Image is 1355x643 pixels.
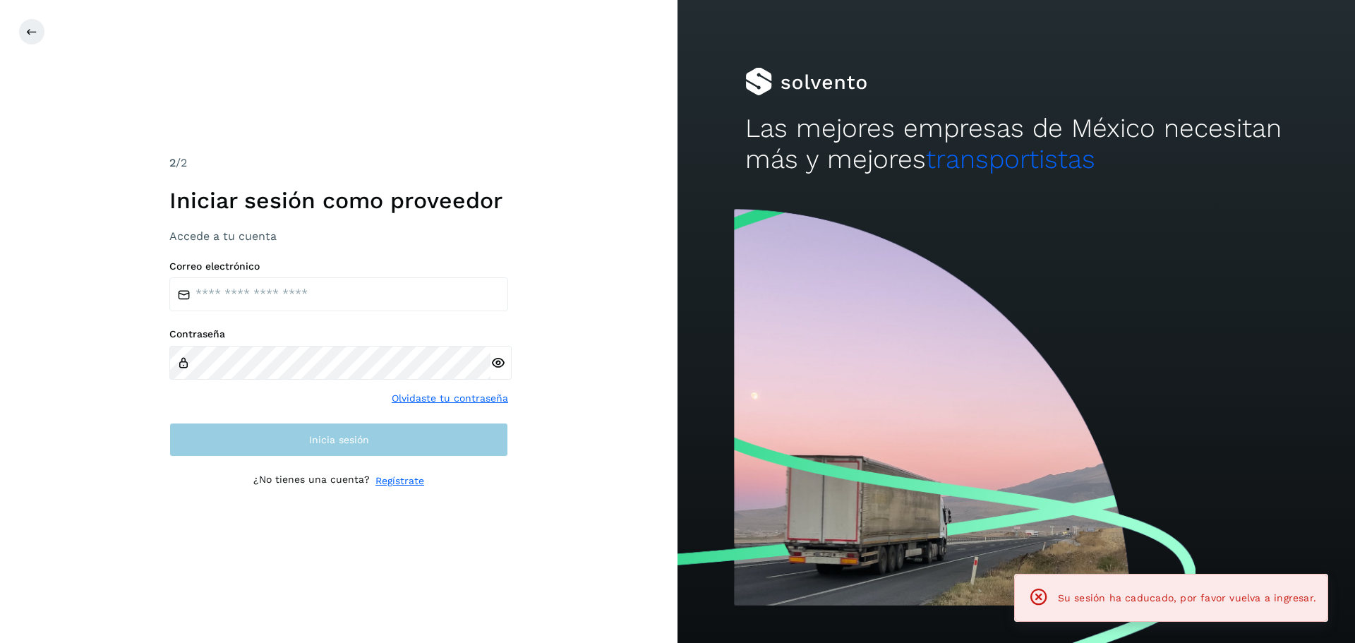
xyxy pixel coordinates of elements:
[1058,592,1316,603] span: Su sesión ha caducado, por favor vuelva a ingresar.
[253,474,370,488] p: ¿No tienes una cuenta?
[169,156,176,169] span: 2
[169,260,508,272] label: Correo electrónico
[169,229,508,243] h3: Accede a tu cuenta
[375,474,424,488] a: Regístrate
[169,155,508,172] div: /2
[392,391,508,406] a: Olvidaste tu contraseña
[169,423,508,457] button: Inicia sesión
[169,328,508,340] label: Contraseña
[309,435,369,445] span: Inicia sesión
[745,113,1287,176] h2: Las mejores empresas de México necesitan más y mejores
[926,144,1095,174] span: transportistas
[169,187,508,214] h1: Iniciar sesión como proveedor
